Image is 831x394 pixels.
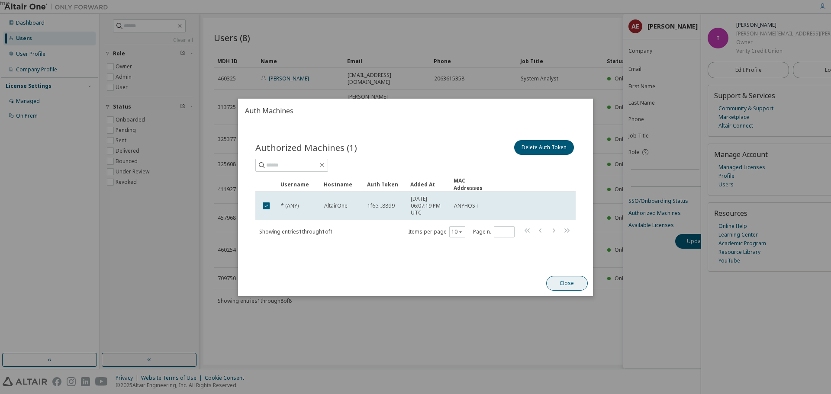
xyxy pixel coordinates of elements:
[324,202,348,209] span: AltairOne
[454,202,479,209] span: ANYHOST
[238,99,593,123] h2: Auth Machines
[367,202,395,209] span: 1f6e...88d9
[546,276,588,291] button: Close
[280,177,317,191] div: Username
[408,226,465,237] span: Items per page
[281,202,299,209] span: * (ANY)
[411,195,446,216] span: [DATE] 06:07:19 PM UTC
[410,177,447,191] div: Added At
[324,177,360,191] div: Hostname
[255,141,357,154] span: Authorized Machines (1)
[259,227,333,235] span: Showing entries 1 through 1 of 1
[367,177,403,191] div: Auth Token
[514,140,574,155] button: Delete Auth Token
[454,177,490,192] div: MAC Addresses
[473,226,515,237] span: Page n.
[451,228,463,235] button: 10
